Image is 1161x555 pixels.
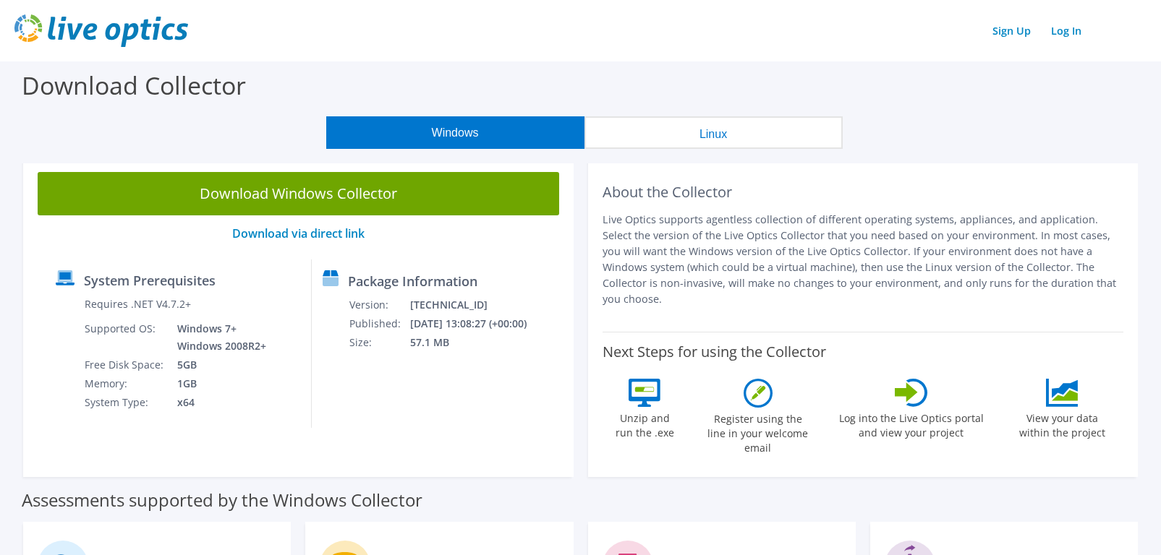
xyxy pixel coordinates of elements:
[985,20,1038,41] a: Sign Up
[838,407,984,440] label: Log into the Live Optics portal and view your project
[84,273,216,288] label: System Prerequisites
[603,212,1124,307] p: Live Optics supports agentless collection of different operating systems, appliances, and applica...
[704,408,812,455] label: Register using the line in your welcome email
[326,116,584,149] button: Windows
[166,319,269,356] td: Windows 7+ Windows 2008R2+
[166,356,269,374] td: 5GB
[22,493,422,507] label: Assessments supported by the Windows Collector
[166,374,269,393] td: 1GB
[84,356,166,374] td: Free Disk Space:
[84,393,166,412] td: System Type:
[349,314,409,333] td: Published:
[38,172,559,215] a: Download Windows Collector
[603,184,1124,201] h2: About the Collector
[1044,20,1089,41] a: Log In
[22,69,246,102] label: Download Collector
[603,343,826,361] label: Next Steps for using the Collector
[348,274,477,288] label: Package Information
[409,314,545,333] td: [DATE] 13:08:27 (+00:00)
[85,297,191,311] label: Requires .NET V4.7.2+
[611,407,678,440] label: Unzip and run the .exe
[584,116,843,149] button: Linux
[166,393,269,412] td: x64
[409,296,545,314] td: [TECHNICAL_ID]
[14,14,188,47] img: live_optics_svg.svg
[84,374,166,393] td: Memory:
[409,333,545,352] td: 57.1 MB
[1010,407,1114,440] label: View your data within the project
[84,319,166,356] td: Supported OS:
[349,296,409,314] td: Version:
[349,333,409,352] td: Size:
[232,225,365,241] a: Download via direct link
